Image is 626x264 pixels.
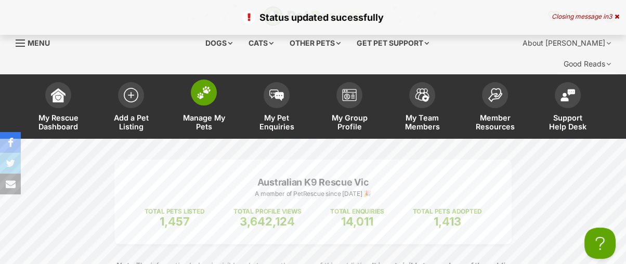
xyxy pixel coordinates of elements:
a: Member Resources [459,77,531,139]
div: Good Reads [556,54,618,74]
span: My Pet Enquiries [253,113,300,131]
span: My Team Members [399,113,446,131]
span: Support Help Desk [544,113,591,131]
div: Dogs [198,33,240,54]
a: My Rescue Dashboard [22,77,95,139]
div: Cats [241,33,281,54]
a: Manage My Pets [167,77,240,139]
a: Add a Pet Listing [95,77,167,139]
a: Menu [16,33,57,51]
img: member-resources-icon-8e73f808a243e03378d46382f2149f9095a855e16c252ad45f914b54edf8863c.svg [488,88,502,102]
img: add-pet-listing-icon-0afa8454b4691262ce3f59096e99ab1cd57d4a30225e0717b998d2c9b9846f56.svg [124,88,138,102]
span: 3 [608,12,612,20]
img: dashboard-icon-eb2f2d2d3e046f16d808141f083e7271f6b2e854fb5c12c21221c1fb7104beca.svg [51,88,66,102]
div: Closing message in [552,13,619,20]
span: Manage My Pets [180,113,227,131]
span: Add a Pet Listing [108,113,154,131]
iframe: Help Scout Beacon - Open [584,228,616,259]
img: team-members-icon-5396bd8760b3fe7c0b43da4ab00e1e3bb1a5d9ba89233759b79545d2d3fc5d0d.svg [415,88,429,102]
a: My Pet Enquiries [240,77,313,139]
img: pet-enquiries-icon-7e3ad2cf08bfb03b45e93fb7055b45f3efa6380592205ae92323e6603595dc1f.svg [269,89,284,101]
img: manage-my-pets-icon-02211641906a0b7f246fdf0571729dbe1e7629f14944591b6c1af311fb30b64b.svg [197,86,211,99]
span: My Rescue Dashboard [35,113,82,131]
a: My Group Profile [313,77,386,139]
img: help-desk-icon-fdf02630f3aa405de69fd3d07c3f3aa587a6932b1a1747fa1d2bba05be0121f9.svg [560,89,575,101]
div: Other pets [282,33,348,54]
span: Menu [28,38,50,47]
a: Support Help Desk [531,77,604,139]
div: About [PERSON_NAME] [515,33,618,54]
a: My Team Members [386,77,459,139]
div: Get pet support [349,33,436,54]
p: Status updated sucessfully [10,10,616,24]
img: group-profile-icon-3fa3cf56718a62981997c0bc7e787c4b2cf8bcc04b72c1350f741eb67cf2f40e.svg [342,89,357,101]
span: Member Resources [472,113,518,131]
span: My Group Profile [326,113,373,131]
